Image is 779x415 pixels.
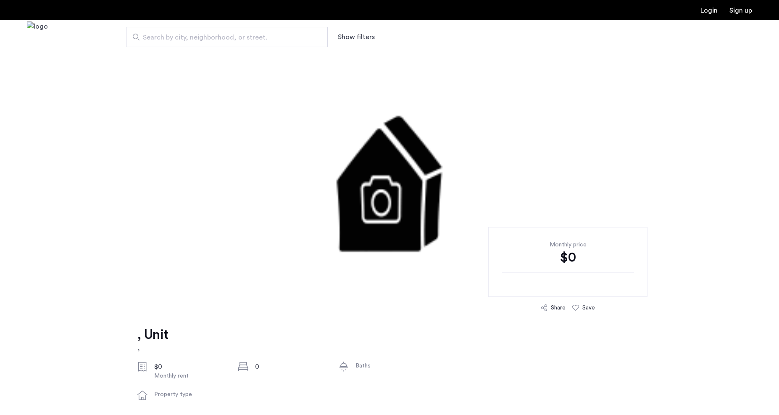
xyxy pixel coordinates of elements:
[502,241,634,249] div: Monthly price
[154,372,225,380] div: Monthly rent
[154,390,225,399] div: Property type
[502,249,634,266] div: $0
[143,32,304,42] span: Search by city, neighborhood, or street.
[137,326,168,353] a: , Unit,
[729,7,752,14] a: Registration
[582,304,595,312] div: Save
[338,32,375,42] button: Show or hide filters
[126,27,328,47] input: Apartment Search
[140,54,639,306] img: 2.gif
[137,326,168,343] h1: , Unit
[154,362,225,372] div: $0
[700,7,718,14] a: Login
[551,304,566,312] div: Share
[355,362,426,370] div: Baths
[137,343,168,353] h2: ,
[255,362,326,372] div: 0
[27,21,48,53] img: logo
[27,21,48,53] a: Cazamio Logo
